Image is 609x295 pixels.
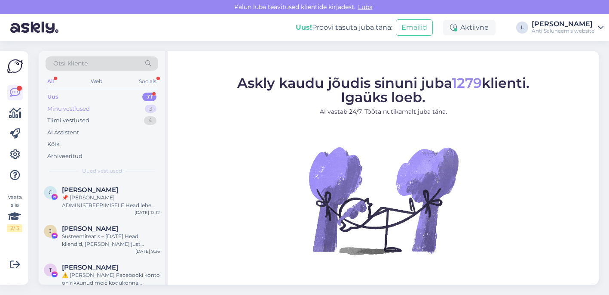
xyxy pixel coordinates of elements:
[47,105,90,113] div: Minu vestlused
[62,194,160,209] div: 📌 [PERSON_NAME] ADMINISTREERIMISELE Head lehe administraatorid Regulaarse ülevaatuse ja hindamise...
[62,233,160,248] div: Susteemiteatis – [DATE] Head kliendid, [PERSON_NAME] just tagasisidet teie lehe sisu kohta. Paras...
[452,74,482,91] span: 1279
[49,267,52,273] span: T
[306,123,461,278] img: No Chat active
[47,128,79,137] div: AI Assistent
[82,167,122,175] span: Uued vestlused
[46,76,55,87] div: All
[53,59,88,68] span: Otsi kliente
[516,22,528,34] div: L
[7,58,23,75] img: Askly Logo
[355,3,375,11] span: Luba
[49,228,52,234] span: J
[89,76,104,87] div: Web
[7,224,22,232] div: 2 / 3
[135,209,160,216] div: [DATE] 12:12
[532,28,594,34] div: Anti Saluneem's website
[62,186,118,194] span: Carmen Palacios
[62,264,118,271] span: Tom Haja
[443,20,496,35] div: Aktiivne
[237,74,529,105] span: Askly kaudu jõudis sinuni juba klienti. Igaüks loeb.
[142,93,156,101] div: 71
[145,105,156,113] div: 3
[47,93,58,101] div: Uus
[532,21,594,28] div: [PERSON_NAME]
[62,225,118,233] span: Jordi Priego Reies
[62,271,160,287] div: ⚠️ [PERSON_NAME] Facebooki konto on rikkunud meie kogukonna standardeid. Meie süsteem on saanud p...
[47,152,83,161] div: Arhiveeritud
[135,248,160,255] div: [DATE] 9:36
[396,19,433,36] button: Emailid
[296,22,392,33] div: Proovi tasuta juba täna:
[7,193,22,232] div: Vaata siia
[49,189,52,196] span: C
[532,21,604,34] a: [PERSON_NAME]Anti Saluneem's website
[237,107,529,116] p: AI vastab 24/7. Tööta nutikamalt juba täna.
[47,140,60,149] div: Kõik
[47,116,89,125] div: Tiimi vestlused
[296,23,312,31] b: Uus!
[144,116,156,125] div: 4
[137,76,158,87] div: Socials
